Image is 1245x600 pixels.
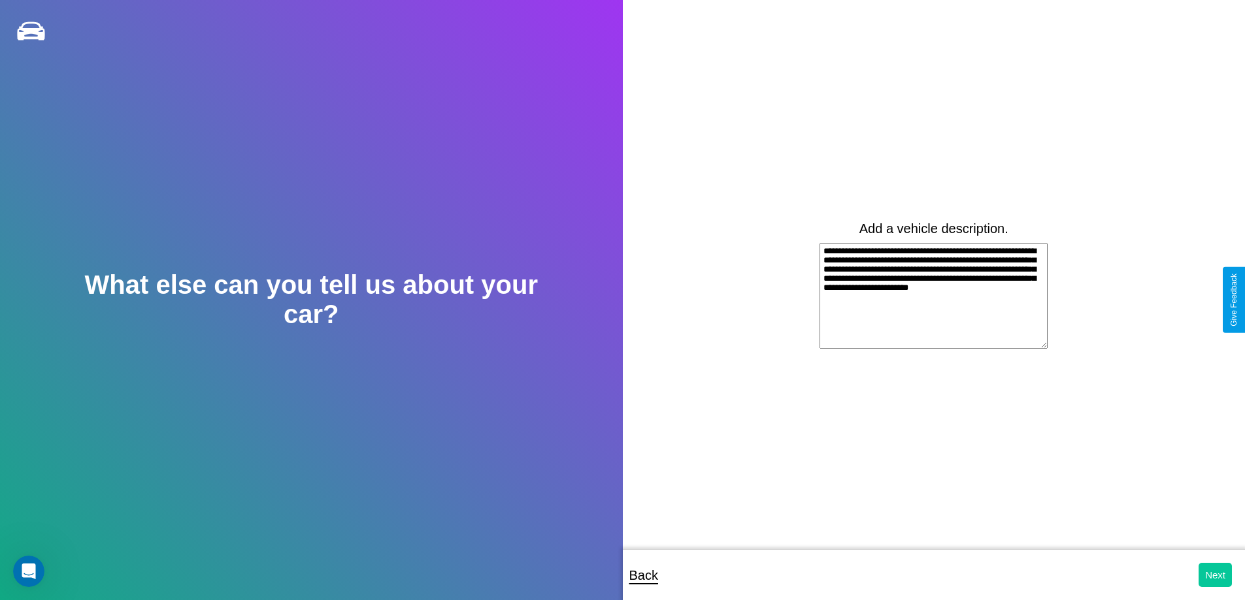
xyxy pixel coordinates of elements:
[629,563,658,587] p: Back
[859,221,1008,236] label: Add a vehicle description.
[1199,563,1232,587] button: Next
[1229,274,1238,326] div: Give Feedback
[13,556,44,587] iframe: Intercom live chat
[62,270,560,329] h2: What else can you tell us about your car?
